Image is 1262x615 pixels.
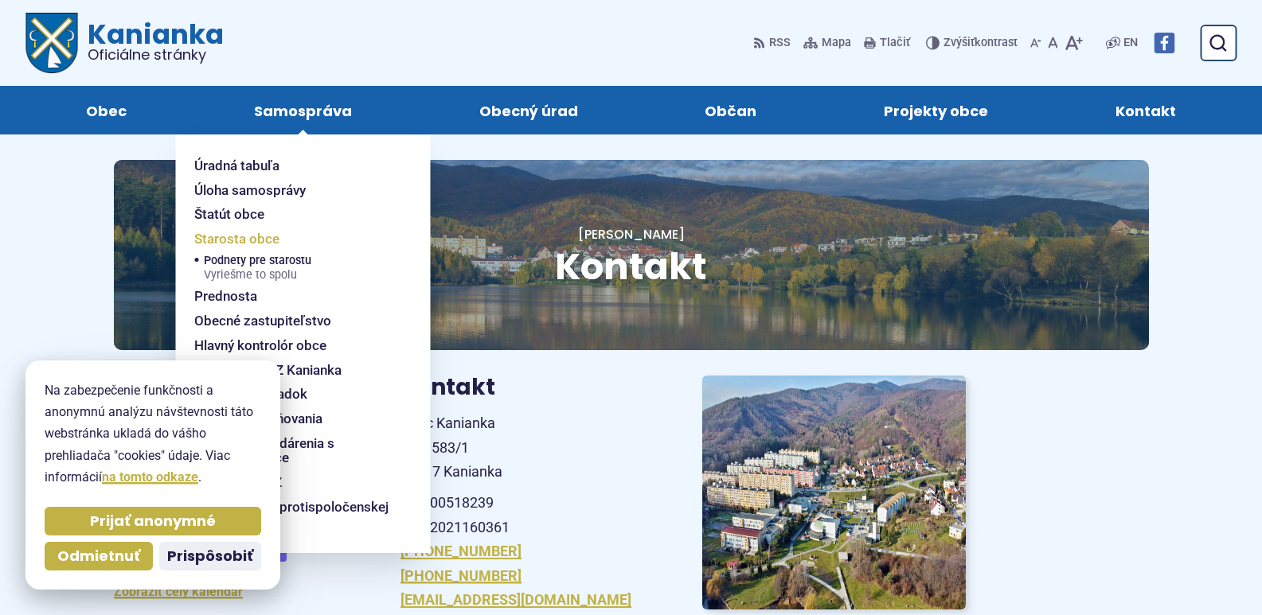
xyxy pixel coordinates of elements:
p: IČO: 00518239 DIČ: 2021160361 [400,491,664,539]
span: Tlačiť [880,37,910,50]
span: Obecné zastupiteľstvo [194,309,331,333]
img: Prejsť na Facebook stránku [1154,33,1174,53]
a: Komisie pri OZ Kanianka [194,358,392,383]
span: Podnety pre starostu [204,251,311,285]
a: [PHONE_NUMBER] [400,567,522,584]
button: Zvýšiťkontrast [926,26,1021,60]
span: Kontakt [555,241,707,292]
a: Samospráva [206,86,400,134]
button: Odmietnuť [45,542,153,570]
a: [PERSON_NAME] [578,225,685,243]
span: Hlavný kontrolór obce [194,333,326,358]
button: Tlačiť [861,26,913,60]
a: Kontakt [1068,86,1224,134]
a: Prednosta [194,284,392,309]
span: EN [1123,33,1138,53]
h3: Kontakt [400,376,664,400]
span: Obec Kanianka SNP 583/1 97217 Kanianka [400,415,502,480]
a: Obecné zastupiteľstvo [194,309,392,333]
span: Odmietnuť [57,547,140,566]
img: Prejsť na domovskú stránku [25,13,78,73]
a: Zásady odmeňovania [194,407,392,431]
a: Rokovací poriadok [194,382,392,407]
span: Štatút obce [194,202,264,227]
a: Občan [658,86,805,134]
a: RSS [753,26,794,60]
a: Mapa [800,26,854,60]
p: Na zabezpečenie funkčnosti a anonymnú analýzu návštevnosti táto webstránka ukladá do vášho prehli... [45,380,261,488]
a: Projekty obce [836,86,1036,134]
a: Oznamovanie protispoločenskej činnosti [194,495,392,534]
a: Štatút obce [194,202,392,227]
span: Zvýšiť [944,36,975,49]
button: Zväčšiť veľkosť písma [1061,26,1086,60]
span: Úloha samosprávy [194,178,306,203]
a: Zobraziť celý kalendár [114,584,243,599]
span: Občan [705,86,756,134]
a: Úloha samosprávy [194,178,392,203]
span: Kanianka [78,21,224,62]
span: Prijať anonymné [90,512,216,531]
span: Obec [86,86,127,134]
span: Prednosta [194,284,257,309]
span: Mapa [822,33,851,53]
a: Úradná tabuľa [194,154,392,178]
a: na tomto odkaze [102,469,198,485]
span: Úradná tabuľa [194,154,279,178]
button: Nastaviť pôvodnú veľkosť písma [1045,26,1061,60]
span: Prispôsobiť [167,547,253,566]
a: Obecný úrad [432,86,626,134]
a: Hlavný kontrolór obce [194,333,392,358]
a: Logo Kanianka, prejsť na domovskú stránku. [25,13,224,73]
span: Vyriešme to spolu [204,269,311,282]
a: Zasadnutia OZ [194,470,392,495]
span: kontrast [944,37,1018,50]
span: RSS [769,33,791,53]
a: Obec [38,86,174,134]
span: Komisie pri OZ Kanianka [194,358,342,383]
span: Oficiálne stránky [88,48,224,62]
a: EN [1120,33,1141,53]
span: Kontakt [1115,86,1176,134]
a: Zásady hospodárenia s majetkom obce [194,431,392,470]
button: Prispôsobiť [159,542,261,570]
a: [PHONE_NUMBER] [400,543,522,559]
a: Podnety pre starostuVyriešme to spolu [204,251,392,285]
span: Samospráva [254,86,352,134]
span: Obecný úrad [479,86,578,134]
button: Prijať anonymné [45,507,261,535]
a: [EMAIL_ADDRESS][DOMAIN_NAME] [400,591,631,608]
a: Starosta obce [194,227,392,251]
span: Starosta obce [194,227,279,251]
button: Zmenšiť veľkosť písma [1027,26,1045,60]
span: Projekty obce [884,86,988,134]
